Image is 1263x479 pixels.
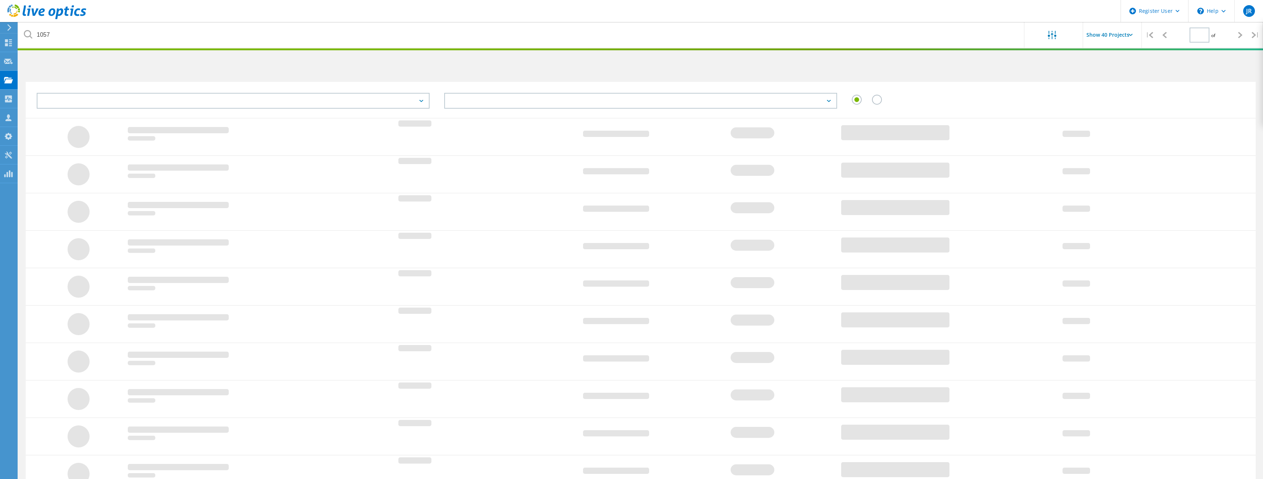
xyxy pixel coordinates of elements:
div: | [1142,22,1157,48]
div: | [1248,22,1263,48]
a: Live Optics Dashboard [7,15,86,21]
svg: \n [1197,8,1204,14]
span: of [1211,32,1215,39]
span: JR [1246,8,1252,14]
input: undefined [18,22,1025,48]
